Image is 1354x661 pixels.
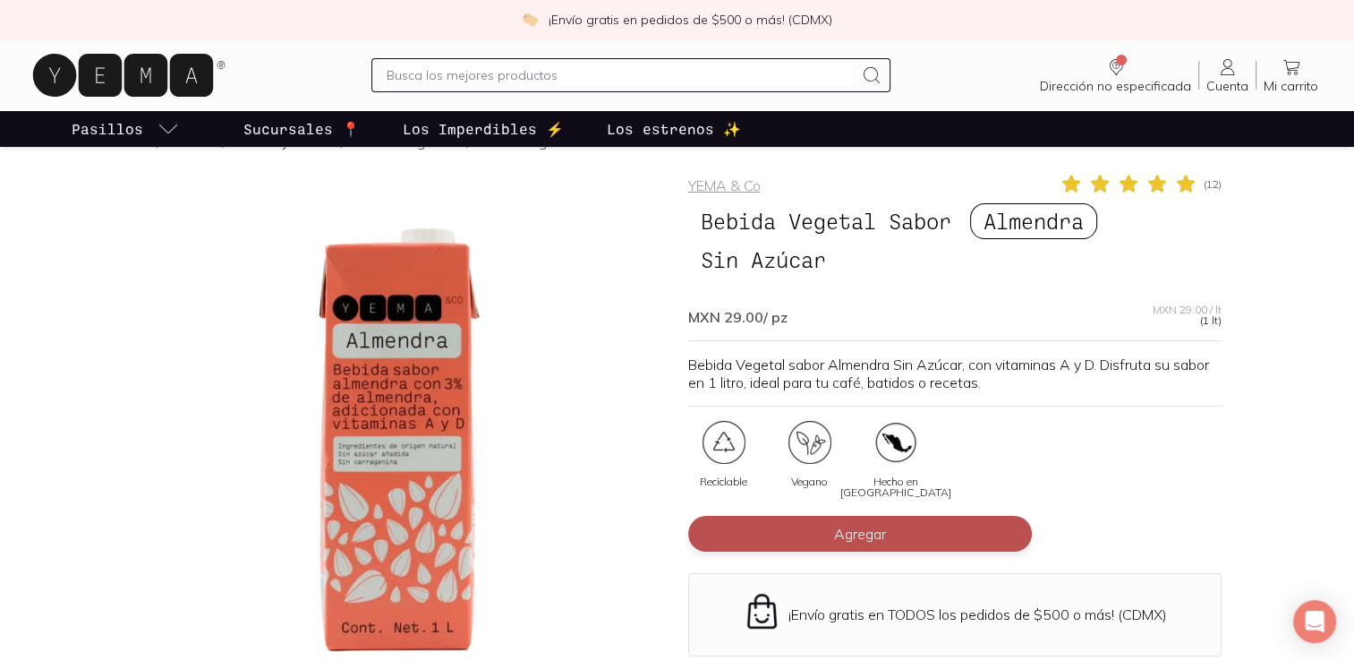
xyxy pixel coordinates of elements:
[1293,600,1336,643] div: Open Intercom Messenger
[688,516,1032,552] button: Agregar
[1206,78,1248,94] span: Cuenta
[791,476,828,487] span: Vegano
[688,356,1222,391] p: Bebida Vegetal sabor Almendra Sin Azúcar, con vitaminas A y D. Disfruta su sabor en 1 litro, idea...
[834,525,886,543] span: Agregar
[874,421,917,464] img: artboard-3-copy-22x_c9daec04-8bad-4784-930e-66672e948571=fwebp-q70-w96
[1204,179,1222,190] span: ( 12 )
[1199,56,1256,94] a: Cuenta
[788,605,1167,623] p: ¡Envío gratis en TODOS los pedidos de $500 o más! (CDMX)
[788,421,831,464] img: certificate_86a4b5dc-104e-40e4-a7f8-89b43527f01f=fwebp-q70-w96
[72,118,143,140] p: Pasillos
[549,11,832,29] p: ¡Envío gratis en pedidos de $500 o más! (CDMX)
[970,203,1097,239] span: Almendra
[240,111,363,147] a: Sucursales 📍
[1200,315,1222,326] span: (1 lt)
[743,592,781,631] img: Envío
[68,111,183,147] a: pasillo-todos-link
[1153,305,1222,315] span: MXN 29.00 / lt
[399,111,567,147] a: Los Imperdibles ⚡️
[688,308,788,326] span: MXN 29.00 / pz
[1264,78,1318,94] span: Mi carrito
[688,204,964,238] span: Bebida Vegetal Sabor
[387,64,854,86] input: Busca los mejores productos
[603,111,745,147] a: Los estrenos ✨
[688,243,839,277] span: Sin Azúcar
[1256,56,1325,94] a: Mi carrito
[1033,56,1198,94] a: Dirección no especificada
[403,118,564,140] p: Los Imperdibles ⚡️
[688,176,761,194] a: YEMA & Co
[607,118,741,140] p: Los estrenos ✨
[522,12,538,28] img: check
[703,421,745,464] img: certificate_48a53943-26ef-4015-b3aa-8f4c5fdc4728=fwebp-q70-w96
[700,476,747,487] span: Reciclable
[840,476,951,498] span: Hecho en [GEOGRAPHIC_DATA]
[1040,78,1191,94] span: Dirección no especificada
[243,118,360,140] p: Sucursales 📍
